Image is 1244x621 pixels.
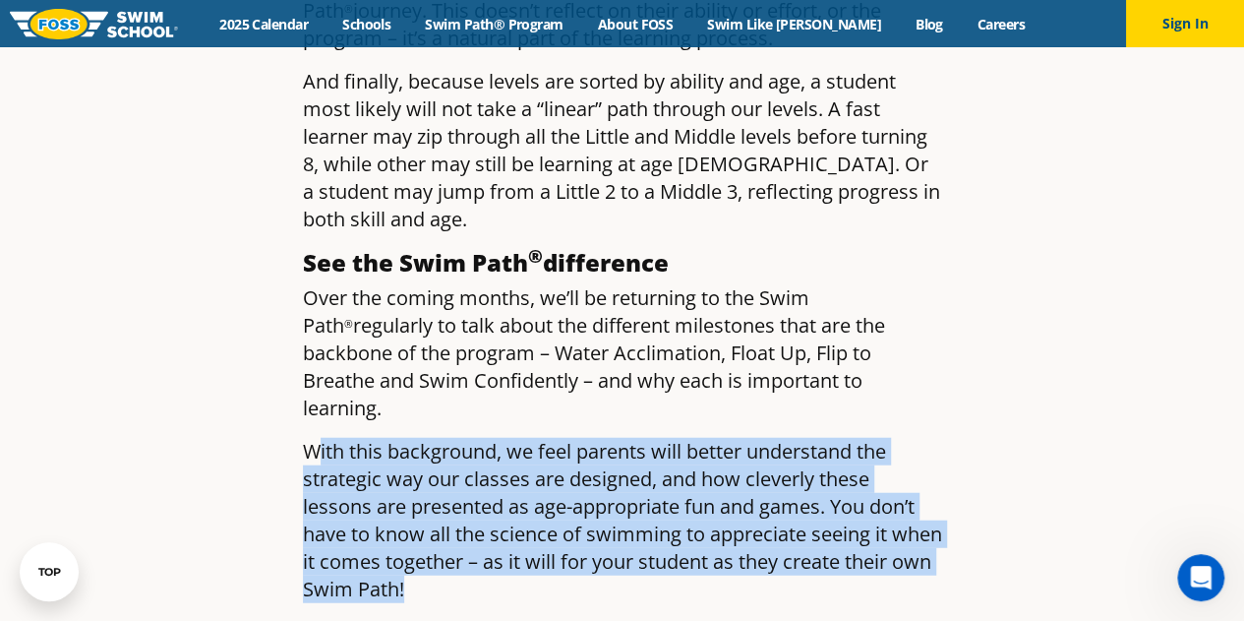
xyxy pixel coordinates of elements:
a: Schools [326,15,408,33]
a: Blog [898,15,960,33]
a: 2025 Calendar [203,15,326,33]
a: Swim Path® Program [408,15,580,33]
p: Over the coming months, we’ll be returning to the Swim Path regularly to talk about the different... [303,284,942,422]
sup: ® [528,244,543,268]
p: With this background, we feel parents will better understand the strategic way our classes are de... [303,438,942,603]
p: And finally, because levels are sorted by ability and age, a student most likely will not take a ... [303,68,942,233]
a: Careers [960,15,1041,33]
a: About FOSS [580,15,690,33]
img: FOSS Swim School Logo [10,9,178,39]
iframe: Intercom live chat [1177,554,1224,601]
div: TOP [38,566,61,579]
a: Swim Like [PERSON_NAME] [690,15,899,33]
sup: ® [344,317,353,331]
strong: See the Swim Path difference [303,246,669,279]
